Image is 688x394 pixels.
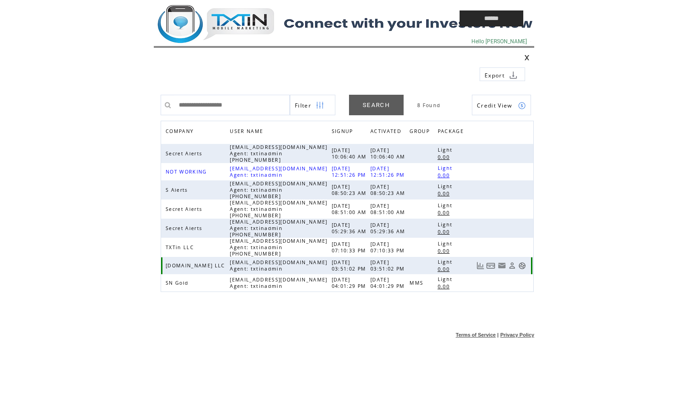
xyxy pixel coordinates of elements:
span: [EMAIL_ADDRESS][DOMAIN_NAME] Agent: txtinadmin [230,259,327,272]
span: [DATE] 08:50:23 AM [332,184,369,196]
span: [DATE] 12:51:26 PM [370,165,407,178]
a: Filter [290,95,335,115]
span: 0.00 [438,172,452,179]
span: [EMAIL_ADDRESS][DOMAIN_NAME] Agent: txtinadmin [PHONE_NUMBER] [230,200,327,219]
span: [EMAIL_ADDRESS][DOMAIN_NAME] Agent: txtinadmin [230,276,327,289]
a: ACTIVATED [370,126,406,139]
a: 0.00 [438,209,454,216]
a: View Profile [508,262,516,270]
span: 0.00 [438,266,452,272]
a: Resend welcome email to this user [498,261,506,270]
img: filters.png [316,95,324,116]
a: 0.00 [438,282,454,290]
a: GROUP [410,126,434,139]
span: [EMAIL_ADDRESS][DOMAIN_NAME] Agent: txtinadmin [PHONE_NUMBER] [230,180,327,200]
span: Light [438,259,455,265]
a: Support [518,262,526,270]
span: [DATE] 10:06:40 AM [370,147,408,160]
a: Credit View [472,95,531,115]
span: ACTIVATED [370,126,404,139]
span: [DATE] 07:10:33 PM [332,241,369,254]
a: 0.00 [438,189,454,197]
span: Light [438,202,455,209]
a: COMPANY [166,128,196,133]
span: Light [438,221,455,228]
span: [DATE] 08:51:00 AM [332,203,369,215]
a: Privacy Policy [500,332,534,338]
span: [DATE] 12:51:26 PM [332,165,369,178]
span: Light [438,240,455,247]
span: S Alerts [166,187,190,193]
span: Secret Alerts [166,150,204,157]
span: Light [438,276,455,282]
a: 0.00 [438,153,454,161]
span: [DATE] 03:51:02 PM [332,259,369,272]
span: 0.00 [438,248,452,254]
a: 0.00 [438,171,454,179]
span: Light [438,183,455,189]
a: USER NAME [230,128,265,133]
span: [DATE] 07:10:33 PM [370,241,407,254]
span: MMS [410,280,425,286]
a: SEARCH [349,95,404,115]
span: NOT WORKING [166,169,209,175]
span: 0.00 [438,190,452,197]
a: Terms of Service [456,332,496,338]
img: credits.png [518,102,526,110]
span: COMPANY [166,126,196,139]
span: [DATE] 04:01:29 PM [332,276,369,289]
span: [EMAIL_ADDRESS][DOMAIN_NAME] Agent: txtinadmin [230,165,327,178]
span: [DATE] 08:50:23 AM [370,184,408,196]
span: Show Credits View [477,102,512,109]
a: Export [480,67,525,81]
a: 0.00 [438,265,454,273]
span: [DATE] 03:51:02 PM [370,259,407,272]
a: SIGNUP [332,128,355,133]
span: [DATE] 10:06:40 AM [332,147,369,160]
img: download.png [509,71,517,79]
span: [DOMAIN_NAME] LLC [166,262,228,269]
span: [DATE] 04:01:29 PM [370,276,407,289]
span: 0.00 [438,229,452,235]
span: PACKAGE [438,126,466,139]
span: TXTin LLC [166,244,196,251]
span: 0.00 [438,154,452,160]
span: [EMAIL_ADDRESS][DOMAIN_NAME] Agent: txtinadmin [PHONE_NUMBER] [230,219,327,238]
span: [EMAIL_ADDRESS][DOMAIN_NAME] Agent: txtinadmin [PHONE_NUMBER] [230,144,327,163]
span: 0.00 [438,210,452,216]
a: 0.00 [438,228,454,235]
span: Secret Alerts [166,206,204,212]
span: | [497,332,499,338]
span: Light [438,147,455,153]
span: [EMAIL_ADDRESS][DOMAIN_NAME] Agent: txtinadmin [PHONE_NUMBER] [230,238,327,257]
span: Hello [PERSON_NAME] [471,38,527,45]
a: View Bills [486,262,496,270]
span: [DATE] 08:51:00 AM [370,203,408,215]
span: GROUP [410,126,432,139]
span: SIGNUP [332,126,355,139]
a: View Usage [476,262,484,270]
span: 0.00 [438,283,452,290]
span: Secret Alerts [166,225,204,231]
span: [DATE] 05:29:36 AM [332,222,369,235]
span: SN Gold [166,280,191,286]
span: [DATE] 05:29:36 AM [370,222,408,235]
a: 0.00 [438,247,454,255]
span: Export to csv file [485,72,505,79]
span: Show filters [295,102,311,109]
span: Light [438,165,455,171]
span: 8 Found [417,102,440,108]
a: PACKAGE [438,126,468,139]
span: USER NAME [230,126,265,139]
